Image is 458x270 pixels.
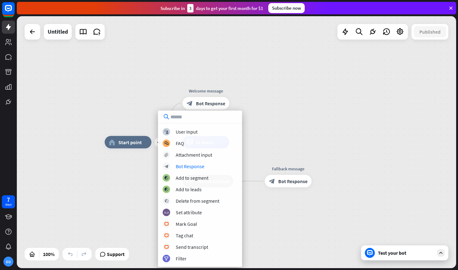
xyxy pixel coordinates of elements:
i: block_faq [165,141,169,145]
div: Test your bot [378,250,434,256]
div: 7 [7,197,10,202]
div: days [5,202,12,207]
i: block_add_to_segment [164,176,169,180]
div: Mark Goal [176,221,197,227]
button: Published [414,26,446,37]
div: Fallback message [260,166,316,172]
div: 100% [41,249,56,259]
div: FAQ [176,140,184,146]
i: block_bot_response [187,100,193,107]
i: home_2 [109,139,115,145]
span: Bot Response [278,178,308,184]
div: Tag chat [176,232,193,239]
i: plus [157,140,162,144]
button: Open LiveChat chat widget [5,2,24,21]
div: Subscribe now [268,3,305,13]
i: block_livechat [164,234,169,238]
i: block_livechat [164,222,169,226]
i: block_add_to_segment [164,187,169,192]
div: Filter [176,255,187,262]
i: filter [164,257,169,261]
div: Subscribe in days to get your first month for $1 [160,4,263,12]
div: Send transcript [176,244,208,250]
div: Add to segment [176,175,208,181]
div: Bot Response [176,163,204,169]
i: block_delete_from_segment [165,199,169,203]
div: 3 [187,4,193,12]
div: User Input [176,129,198,135]
i: block_bot_response [165,164,169,168]
a: 7 days [2,195,15,208]
div: Untitled [48,24,68,40]
i: block_user_input [165,130,169,134]
span: Start point [118,139,142,145]
span: Bot Response [196,100,225,107]
div: Attachment input [176,152,212,158]
div: Delete from segment [176,198,219,204]
div: Add to leads [176,186,202,192]
div: DD [3,257,13,267]
i: block_attachment [165,153,169,157]
i: block_livechat [164,245,169,249]
div: Set attribute [176,209,202,216]
div: Welcome message [178,88,234,94]
i: block_bot_response [269,178,275,184]
span: Support [107,249,125,259]
i: block_set_attribute [165,211,169,215]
